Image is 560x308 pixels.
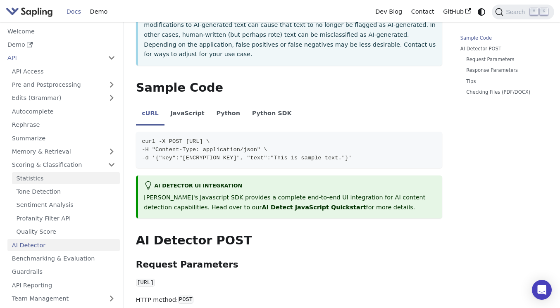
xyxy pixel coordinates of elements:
[6,6,53,18] img: Sapling.ai
[6,6,56,18] a: Sapling.ai
[492,5,554,19] button: Search (Command+K)
[7,159,120,171] a: Scoring & Classification
[142,138,210,145] span: curl -X POST [URL] \
[86,5,112,18] a: Demo
[12,226,120,238] a: Quality Score
[7,239,120,251] a: AI Detector
[7,92,120,104] a: Edits (Grammar)
[7,79,120,91] a: Pre and Postprocessing
[466,66,542,74] a: Response Parameters
[210,103,246,126] li: Python
[466,88,542,96] a: Checking Files (PDF/DOCX)
[460,45,545,53] a: AI Detector POST
[503,9,530,15] span: Search
[142,147,267,153] span: -H "Content-Type: application/json" \
[103,52,120,64] button: Collapse sidebar category 'API'
[476,6,488,18] button: Switch between dark and light mode (currently system mode)
[136,81,442,95] h2: Sample Code
[7,132,120,144] a: Summarize
[12,172,120,184] a: Statistics
[407,5,439,18] a: Contact
[136,295,442,305] p: HTTP method:
[144,193,436,213] p: [PERSON_NAME]'s Javascript SDK provides a complete end-to-end UI integration for AI content detec...
[7,65,120,77] a: API Access
[136,233,442,248] h2: AI Detector POST
[62,5,86,18] a: Docs
[3,39,120,51] a: Demo
[371,5,406,18] a: Dev Blog
[530,8,538,15] kbd: ⌘
[246,103,298,126] li: Python SDK
[3,52,103,64] a: API
[532,280,552,300] div: Open Intercom Messenger
[7,266,120,278] a: Guardrails
[7,146,120,158] a: Memory & Retrieval
[540,8,548,15] kbd: K
[7,293,120,305] a: Team Management
[7,279,120,291] a: API Reporting
[7,105,120,117] a: Autocomplete
[178,296,194,304] code: POST
[164,103,210,126] li: JavaScript
[144,181,436,191] div: AI Detector UI integration
[142,155,352,161] span: -d '{"key":"[ENCRYPTION_KEY]", "text":"This is sample text."}'
[12,186,120,198] a: Tone Detection
[12,199,120,211] a: Sentiment Analysis
[12,212,120,224] a: Profanity Filter API
[262,204,366,211] a: AI Detect JavaScript Quickstart
[3,25,120,37] a: Welcome
[136,259,442,270] h3: Request Parameters
[466,56,542,64] a: Request Parameters
[144,10,436,59] p: All AI detection systems have false positives and false negatives. In some cases, small modificat...
[7,119,120,131] a: Rephrase
[460,34,545,42] a: Sample Code
[438,5,475,18] a: GitHub
[7,253,120,265] a: Benchmarking & Evaluation
[136,279,155,287] code: [URL]
[136,103,164,126] li: cURL
[466,78,542,85] a: Tips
